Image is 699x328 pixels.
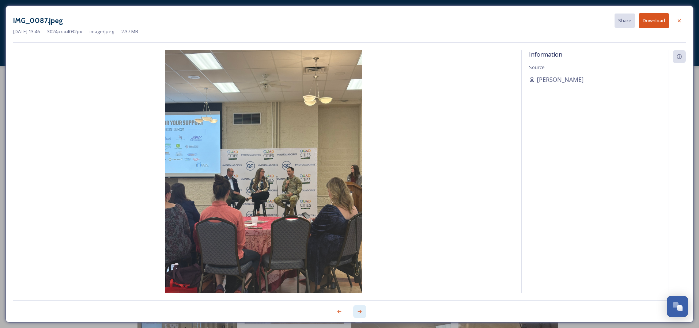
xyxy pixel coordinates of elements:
[529,64,545,70] span: Source
[47,28,82,35] span: 3024 px x 4032 px
[13,15,63,26] h3: IMG_0087.jpeg
[639,13,669,28] button: Download
[13,28,40,35] span: [DATE] 13:46
[529,50,562,58] span: Information
[615,14,635,28] button: Share
[667,296,688,317] button: Open Chat
[121,28,138,35] span: 2.37 MB
[90,28,114,35] span: image/jpeg
[13,50,514,312] img: IMG_0087.jpeg
[537,75,583,84] span: [PERSON_NAME]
